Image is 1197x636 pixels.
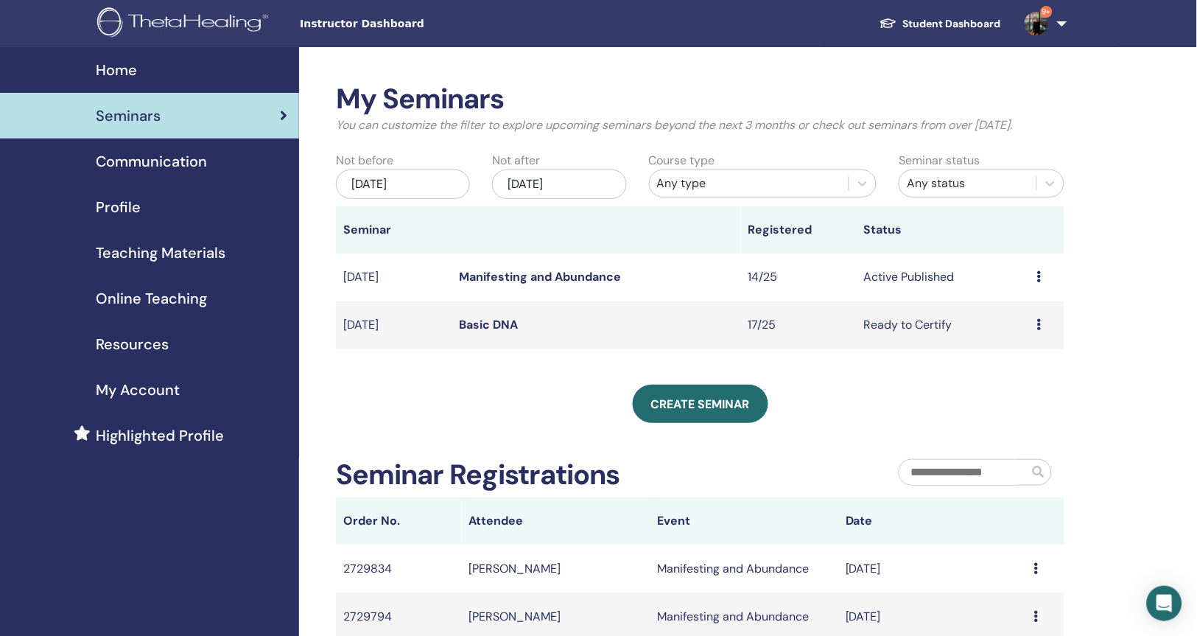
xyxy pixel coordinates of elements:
td: [DATE] [336,301,452,349]
td: Manifesting and Abundance [650,545,838,593]
div: Any type [657,175,842,192]
img: default.jpg [1025,12,1048,35]
td: 17/25 [741,301,857,349]
span: 9+ [1041,6,1053,18]
label: Not after [492,152,540,170]
h2: Seminar Registrations [336,458,619,492]
span: Home [96,59,137,81]
label: Seminar status [899,152,980,170]
th: Date [838,497,1027,545]
td: [PERSON_NAME] [462,545,650,593]
span: Communication [96,150,207,172]
span: Highlighted Profile [96,424,224,447]
th: Registered [741,206,857,254]
span: Instructor Dashboard [300,16,521,32]
label: Not before [336,152,393,170]
p: You can customize the filter to explore upcoming seminars beyond the next 3 months or check out s... [336,116,1064,134]
th: Event [650,497,838,545]
th: Attendee [462,497,650,545]
span: Resources [96,333,169,355]
span: Profile [96,196,141,218]
th: Seminar [336,206,452,254]
a: Student Dashboard [868,10,1013,38]
img: logo.png [97,7,273,41]
div: Open Intercom Messenger [1147,586,1182,621]
span: Seminars [96,105,161,127]
a: Basic DNA [459,317,518,332]
img: graduation-cap-white.svg [880,17,897,29]
label: Course type [649,152,715,170]
span: Teaching Materials [96,242,225,264]
span: Online Teaching [96,287,207,310]
td: [DATE] [336,254,452,301]
h2: My Seminars [336,83,1064,116]
div: Any status [907,175,1029,192]
th: Order No. [336,497,461,545]
div: [DATE] [336,170,470,199]
span: My Account [96,379,180,401]
td: 14/25 [741,254,857,301]
td: Ready to Certify [856,301,1029,349]
div: [DATE] [492,170,626,199]
th: Status [856,206,1029,254]
a: Manifesting and Abundance [459,269,621,284]
td: 2729834 [336,545,461,593]
td: Active Published [856,254,1029,301]
a: Create seminar [633,385,768,423]
td: [DATE] [838,545,1027,593]
span: Create seminar [651,396,750,412]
